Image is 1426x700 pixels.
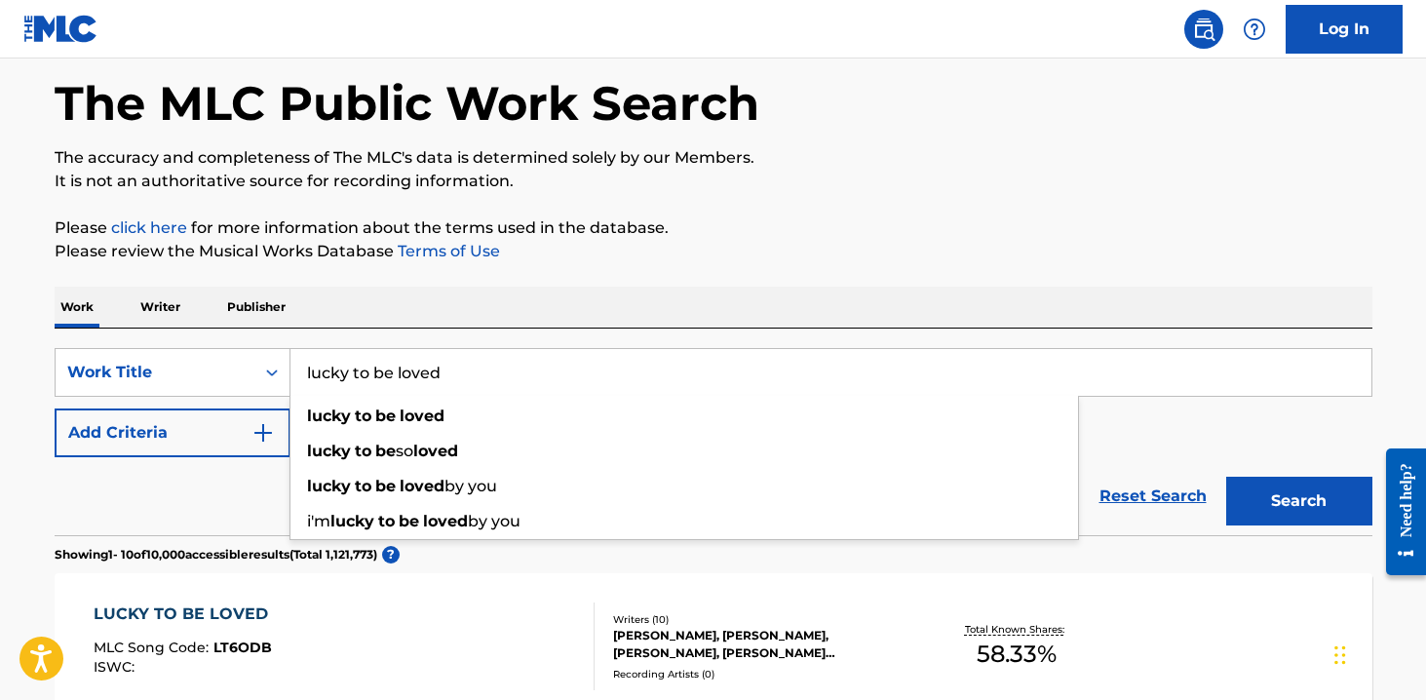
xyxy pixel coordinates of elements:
div: LUCKY TO BE LOVED [94,603,278,626]
span: so [396,442,413,460]
h1: The MLC Public Work Search [55,74,759,133]
div: Work Title [67,361,243,384]
img: MLC Logo [23,15,98,43]
strong: be [375,477,396,495]
strong: be [375,442,396,460]
strong: be [399,512,419,530]
span: ? [382,546,400,564]
strong: lucky [307,477,351,495]
a: Terms of Use [394,242,500,260]
a: click here [111,218,187,237]
p: It is not an authoritative source for recording information. [55,170,1372,193]
div: Writers ( 10 ) [613,612,907,627]
span: ISWC : [94,658,139,676]
img: 9d2ae6d4665cec9f34b9.svg [251,421,275,445]
img: search [1192,18,1215,41]
div: Help [1235,10,1274,49]
strong: to [355,477,371,495]
p: Writer [135,287,186,328]
p: Showing 1 - 10 of 10,000 accessible results (Total 1,121,773 ) [55,546,377,564]
a: Log In [1286,5,1403,54]
img: help [1243,18,1266,41]
strong: loved [400,407,444,425]
span: by you [444,477,497,495]
p: Total Known Shares: [965,622,1069,637]
strong: to [355,442,371,460]
strong: to [355,407,371,425]
strong: lucky [307,407,351,425]
p: Publisher [221,287,291,328]
div: [PERSON_NAME], [PERSON_NAME], [PERSON_NAME], [PERSON_NAME] [PERSON_NAME], [PERSON_NAME], [PERSON_... [613,627,907,662]
span: MLC Song Code : [94,639,213,656]
iframe: Resource Center [1371,434,1426,591]
form: Search Form [55,348,1372,535]
button: Add Criteria [55,408,290,457]
span: 58.33 % [977,637,1057,672]
strong: loved [400,477,444,495]
p: Please review the Musical Works Database [55,240,1372,263]
p: Work [55,287,99,328]
a: Reset Search [1090,475,1216,518]
div: Recording Artists ( 0 ) [613,667,907,681]
div: Drag [1334,626,1346,684]
strong: be [375,407,396,425]
iframe: Chat Widget [1329,606,1426,700]
span: i'm [307,512,330,530]
span: by you [468,512,520,530]
strong: to [378,512,395,530]
button: Search [1226,477,1372,525]
a: Public Search [1184,10,1223,49]
span: LT6ODB [213,639,272,656]
p: Please for more information about the terms used in the database. [55,216,1372,240]
strong: loved [423,512,468,530]
strong: lucky [330,512,374,530]
strong: loved [413,442,458,460]
strong: lucky [307,442,351,460]
p: The accuracy and completeness of The MLC's data is determined solely by our Members. [55,146,1372,170]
